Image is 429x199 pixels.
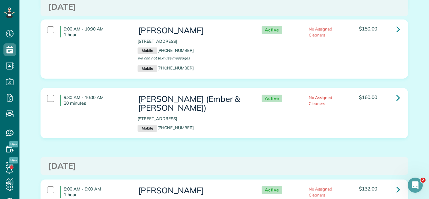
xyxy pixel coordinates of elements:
[359,185,377,192] span: $132.00
[9,157,18,163] span: New
[138,26,249,35] h3: [PERSON_NAME]
[64,100,128,106] p: 30 minutes
[60,95,128,106] h4: 9:30 AM - 10:00 AM
[309,186,333,197] span: No Assigned Cleaners
[48,3,400,12] h3: [DATE]
[262,186,282,194] span: Active
[262,95,282,102] span: Active
[138,65,194,70] a: Mobile[PHONE_NUMBER]
[408,178,423,193] iframe: Intercom live chat
[138,186,249,195] h3: [PERSON_NAME]
[138,116,249,122] p: [STREET_ADDRESS]
[60,26,128,37] h4: 9:00 AM - 10:00 AM
[138,65,157,72] small: Mobile
[138,38,249,44] p: [STREET_ADDRESS]
[64,32,128,37] p: 1 hour
[138,48,194,53] a: Mobile[PHONE_NUMBER]
[138,125,194,130] a: Mobile[PHONE_NUMBER]
[60,186,128,197] h4: 8:00 AM - 9:00 AM
[262,26,282,34] span: Active
[138,47,157,54] small: Mobile
[138,125,157,132] small: Mobile
[359,94,377,100] span: $160.00
[64,192,128,197] p: 1 hour
[138,56,190,60] span: we can not text use messages
[309,95,333,106] span: No Assigned Cleaners
[138,95,249,113] h3: [PERSON_NAME] (Ember & [PERSON_NAME])
[359,25,377,32] span: $150.00
[9,141,18,147] span: New
[48,162,400,171] h3: [DATE]
[309,26,333,37] span: No Assigned Cleaners
[421,178,426,183] span: 2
